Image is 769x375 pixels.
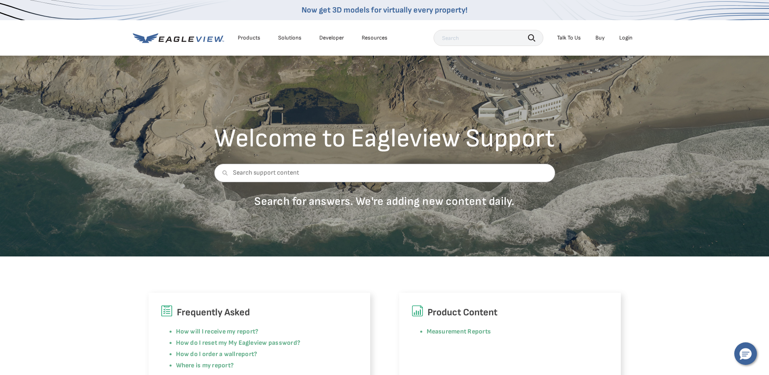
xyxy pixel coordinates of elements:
[214,126,555,152] h2: Welcome to Eagleview Support
[176,328,259,335] a: How will I receive my report?
[161,305,358,320] h6: Frequently Asked
[434,30,543,46] input: Search
[411,305,609,320] h6: Product Content
[427,328,491,335] a: Measurement Reports
[734,342,757,365] button: Hello, have a question? Let’s chat.
[176,350,236,358] a: How do I order a wall
[319,34,344,42] a: Developer
[238,34,260,42] div: Products
[278,34,302,42] div: Solutions
[557,34,581,42] div: Talk To Us
[214,164,555,182] input: Search support content
[236,350,254,358] a: report
[619,34,633,42] div: Login
[362,34,388,42] div: Resources
[176,339,301,347] a: How do I reset my My Eagleview password?
[302,5,467,15] a: Now get 3D models for virtually every property!
[176,362,234,369] a: Where is my report?
[214,194,555,208] p: Search for answers. We're adding new content daily.
[595,34,605,42] a: Buy
[254,350,257,358] a: ?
